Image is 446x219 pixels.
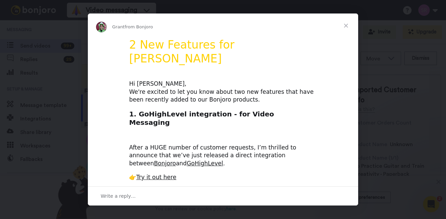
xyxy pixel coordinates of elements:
a: Try it out here [136,174,176,181]
span: Close [334,13,358,38]
span: Write a reply… [101,192,136,200]
a: GoHighLevel [187,160,223,167]
div: Hi [PERSON_NAME], We're excited to let you know about two new features that have been recently ad... [129,80,317,104]
h2: 1. GoHighLevel integration - for Video Messaging [129,110,317,131]
div: After a HUGE number of customer requests, I’m thrilled to announce that we’ve just released a dir... [129,136,317,168]
div: Open conversation and reply [88,186,358,206]
span: Grant [112,24,125,29]
span: from Bonjoro [125,24,153,29]
h1: 2 New Features for [PERSON_NAME] [129,38,317,70]
div: 👉 [129,173,317,182]
a: Bonjoro [154,160,176,167]
img: Profile image for Grant [96,22,107,32]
